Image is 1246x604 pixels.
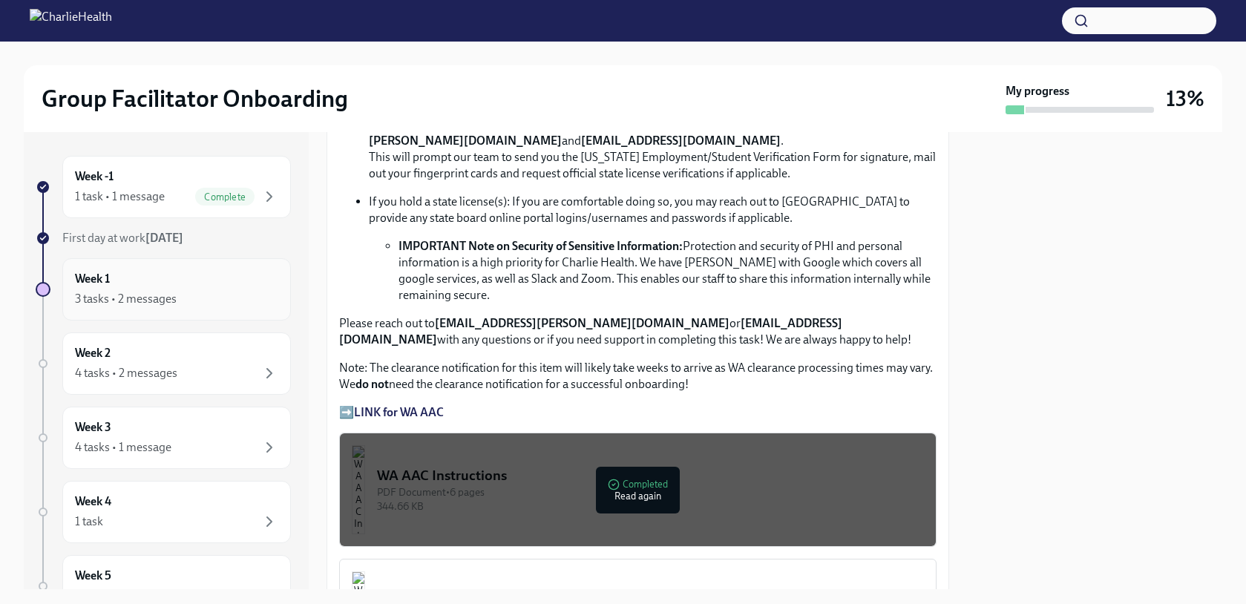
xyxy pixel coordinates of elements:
div: 1 task • 1 message [75,188,165,205]
h2: Group Facilitator Onboarding [42,84,348,114]
span: First day at work [62,231,183,245]
div: PDF Document • 6 pages [377,485,924,499]
strong: [EMAIL_ADDRESS][PERSON_NAME][DOMAIN_NAME] [435,316,729,330]
div: 1 task [75,513,103,530]
strong: do not [355,377,389,391]
h6: Week 5 [75,568,111,584]
div: 1 task [75,588,103,604]
p: Note: The clearance notification for this item will likely take weeks to arrive as WA clearance p... [339,360,937,393]
div: 4 tasks • 1 message [75,439,171,456]
h6: Week 1 [75,271,110,287]
h6: Week 4 [75,493,111,510]
h3: 13% [1166,85,1204,112]
a: Week 13 tasks • 2 messages [36,258,291,321]
strong: My progress [1006,83,1069,99]
a: Week 24 tasks • 2 messages [36,332,291,395]
strong: IMPORTANT Note on Security of Sensitive Information: [399,239,683,253]
strong: [DATE] [145,231,183,245]
a: LINK for WA AAC [354,405,444,419]
strong: [EMAIL_ADDRESS][DOMAIN_NAME] [581,134,781,148]
a: Week 34 tasks • 1 message [36,407,291,469]
span: Complete [195,191,255,203]
div: 3 tasks • 2 messages [75,291,177,307]
p: If you hold a state license(s): If you are comfortable doing so, you may reach out to [GEOGRAPHIC... [369,194,937,226]
h6: Week -1 [75,168,114,185]
img: WA AAC Instructions [352,445,365,534]
p: Please reach out to or with any questions or if you need support in completing this task! We are ... [339,315,937,348]
h6: Week 3 [75,419,111,436]
a: Week -11 task • 1 messageComplete [36,156,291,218]
div: 344.66 KB [377,499,924,513]
div: 4 tasks • 2 messages [75,365,177,381]
img: CharlieHealth [30,9,112,33]
a: First day at work[DATE] [36,230,291,246]
button: WA AAC InstructionsPDF Document•6 pages344.66 KBCompletedRead again [339,433,937,547]
li: Protection and security of PHI and personal information is a high priority for Charlie Health. We... [399,238,937,303]
p: ➡️ [339,404,937,421]
a: Week 41 task [36,481,291,543]
p: Once you complete the registration and payment online, please email your receipt to and . This wi... [369,116,937,182]
h6: Week 2 [75,345,111,361]
div: WA AAC Instructions [377,466,924,485]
